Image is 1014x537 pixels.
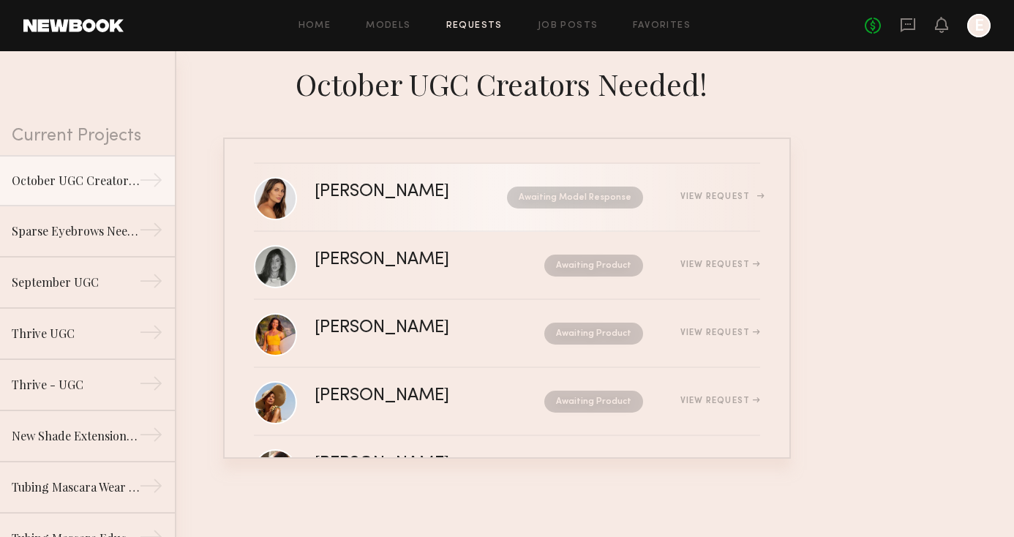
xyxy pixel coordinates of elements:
[544,323,643,345] nb-request-status: Awaiting Product
[680,192,760,201] div: View Request
[967,14,991,37] a: E
[12,376,139,394] div: Thrive - UGC
[315,320,497,337] div: [PERSON_NAME]
[12,222,139,240] div: Sparse Eyebrows Needed for UGC Content!
[12,478,139,496] div: Tubing Mascara Wear Test
[139,269,163,298] div: →
[633,21,691,31] a: Favorites
[223,63,791,102] div: October UGC Creators Needed!
[12,172,139,189] div: October UGC Creators Needed!
[12,325,139,342] div: Thrive UGC
[139,423,163,452] div: →
[254,164,760,232] a: [PERSON_NAME]Awaiting Model ResponseView Request
[680,328,760,337] div: View Request
[680,397,760,405] div: View Request
[254,232,760,300] a: [PERSON_NAME]Awaiting ProductView Request
[139,218,163,247] div: →
[254,300,760,368] a: [PERSON_NAME]Awaiting ProductView Request
[366,21,410,31] a: Models
[139,474,163,503] div: →
[139,168,163,198] div: →
[12,427,139,445] div: New Shade Extension for Liquid Lash Mascara
[139,320,163,350] div: →
[544,255,643,277] nb-request-status: Awaiting Product
[254,368,760,436] a: [PERSON_NAME]Awaiting ProductView Request
[315,184,478,200] div: [PERSON_NAME]
[680,260,760,269] div: View Request
[12,274,139,291] div: September UGC
[298,21,331,31] a: Home
[446,21,503,31] a: Requests
[315,388,497,405] div: [PERSON_NAME]
[315,456,497,473] div: [PERSON_NAME]
[544,391,643,413] nb-request-status: Awaiting Product
[315,252,497,268] div: [PERSON_NAME]
[139,372,163,401] div: →
[254,436,760,504] a: [PERSON_NAME]Awaiting Product
[538,21,598,31] a: Job Posts
[507,187,643,209] nb-request-status: Awaiting Model Response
